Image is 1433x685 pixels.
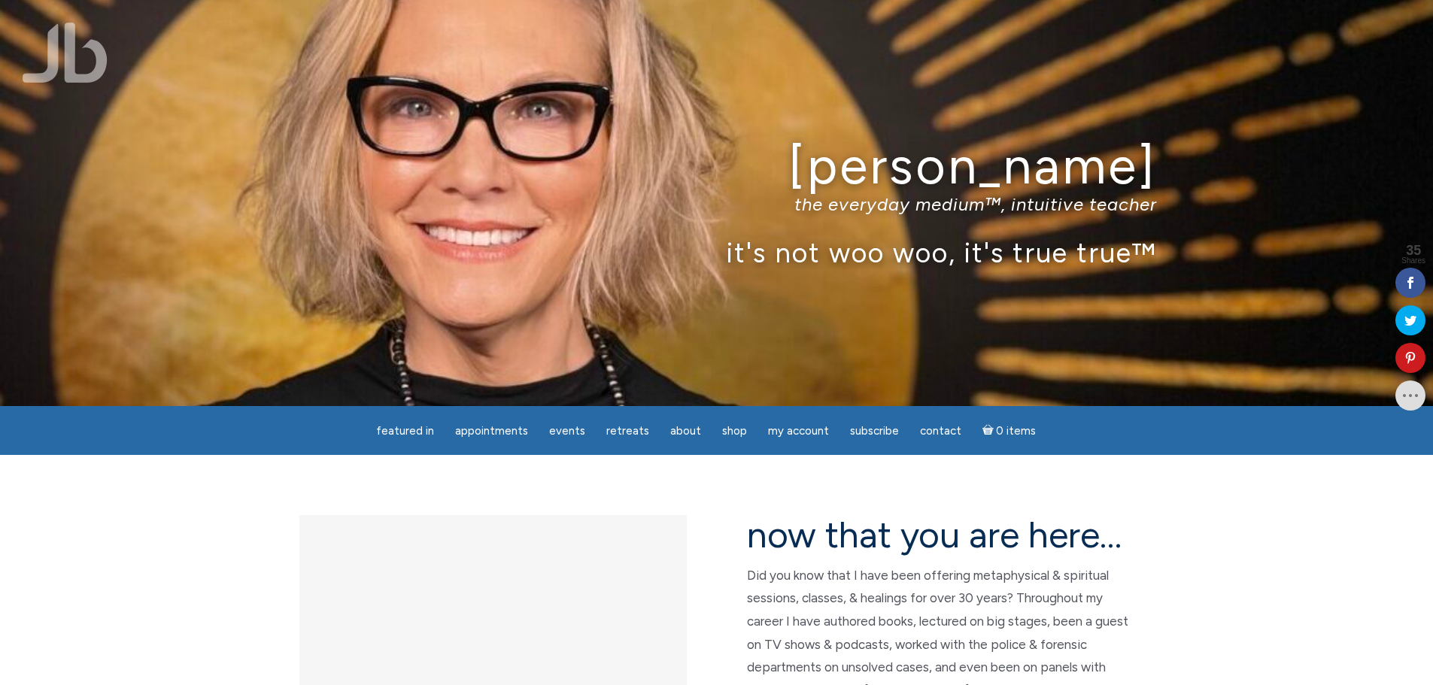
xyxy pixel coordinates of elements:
[768,424,829,438] span: My Account
[549,424,585,438] span: Events
[376,424,434,438] span: featured in
[850,424,899,438] span: Subscribe
[713,417,756,446] a: Shop
[1401,244,1425,257] span: 35
[722,424,747,438] span: Shop
[759,417,838,446] a: My Account
[606,424,649,438] span: Retreats
[540,417,594,446] a: Events
[455,424,528,438] span: Appointments
[446,417,537,446] a: Appointments
[1401,257,1425,265] span: Shares
[661,417,710,446] a: About
[911,417,970,446] a: Contact
[597,417,658,446] a: Retreats
[841,417,908,446] a: Subscribe
[996,426,1036,437] span: 0 items
[670,424,701,438] span: About
[23,23,108,83] img: Jamie Butler. The Everyday Medium
[973,415,1046,446] a: Cart0 items
[747,515,1134,555] h2: now that you are here…
[277,138,1157,194] h1: [PERSON_NAME]
[277,236,1157,268] p: it's not woo woo, it's true true™
[920,424,961,438] span: Contact
[367,417,443,446] a: featured in
[982,424,997,438] i: Cart
[277,193,1157,215] p: the everyday medium™, intuitive teacher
